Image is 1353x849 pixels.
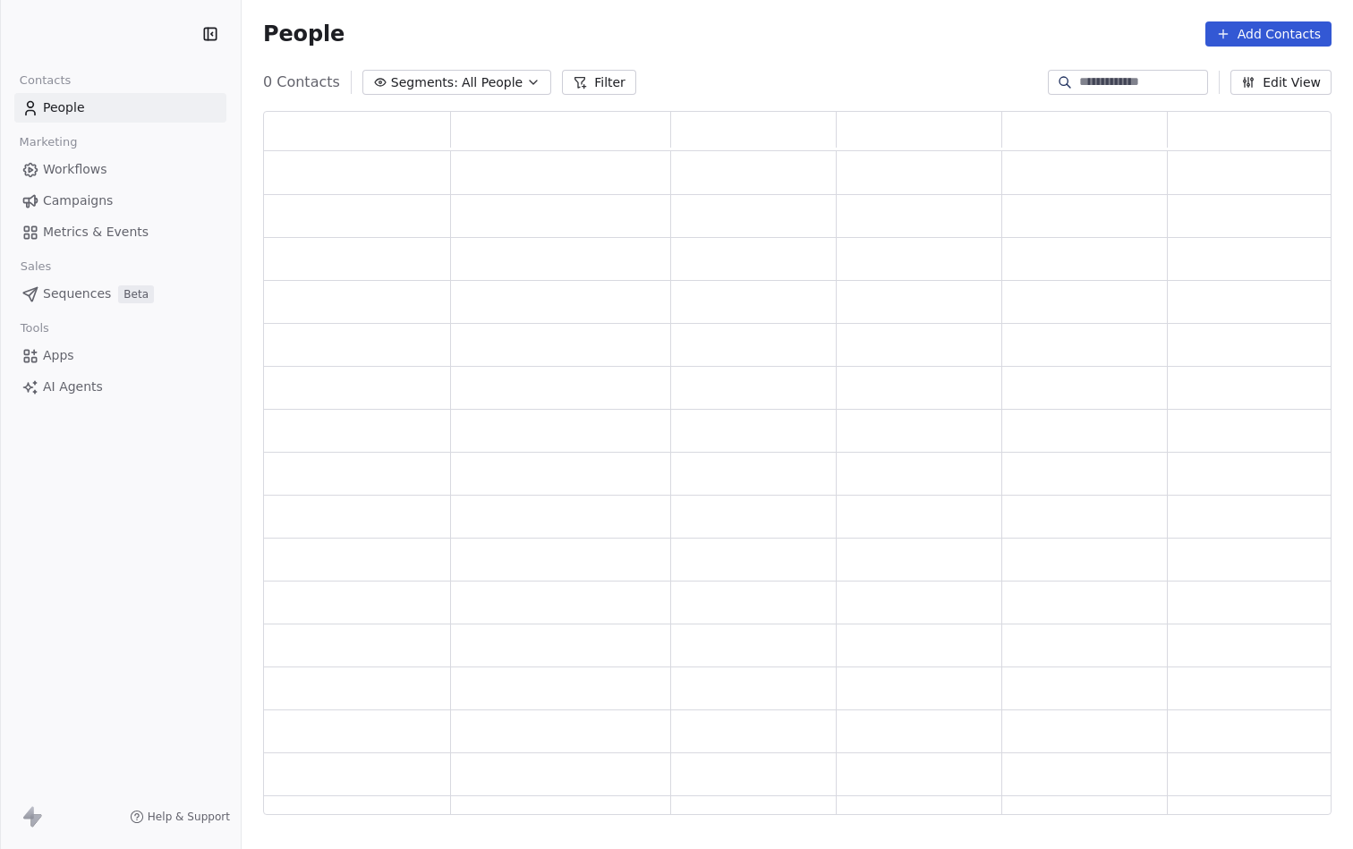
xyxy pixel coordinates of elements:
a: Help & Support [130,810,230,824]
span: People [263,21,345,47]
a: AI Agents [14,372,226,402]
span: Apps [43,346,74,365]
a: People [14,93,226,123]
span: Beta [118,285,154,303]
span: Sales [13,253,59,280]
span: AI Agents [43,378,103,396]
button: Edit View [1230,70,1332,95]
a: Campaigns [14,186,226,216]
a: Apps [14,341,226,370]
span: Help & Support [148,810,230,824]
button: Add Contacts [1205,21,1332,47]
span: Workflows [43,160,107,179]
span: Tools [13,315,56,342]
span: Sequences [43,284,111,303]
span: Campaigns [43,191,113,210]
span: Contacts [12,67,79,94]
span: Metrics & Events [43,223,149,242]
span: People [43,98,85,117]
span: 0 Contacts [263,72,340,93]
span: Segments: [391,73,458,92]
button: Filter [562,70,636,95]
a: Workflows [14,155,226,184]
span: Marketing [12,129,85,156]
a: Metrics & Events [14,217,226,247]
a: SequencesBeta [14,279,226,309]
div: grid [264,151,1333,816]
span: All People [462,73,523,92]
